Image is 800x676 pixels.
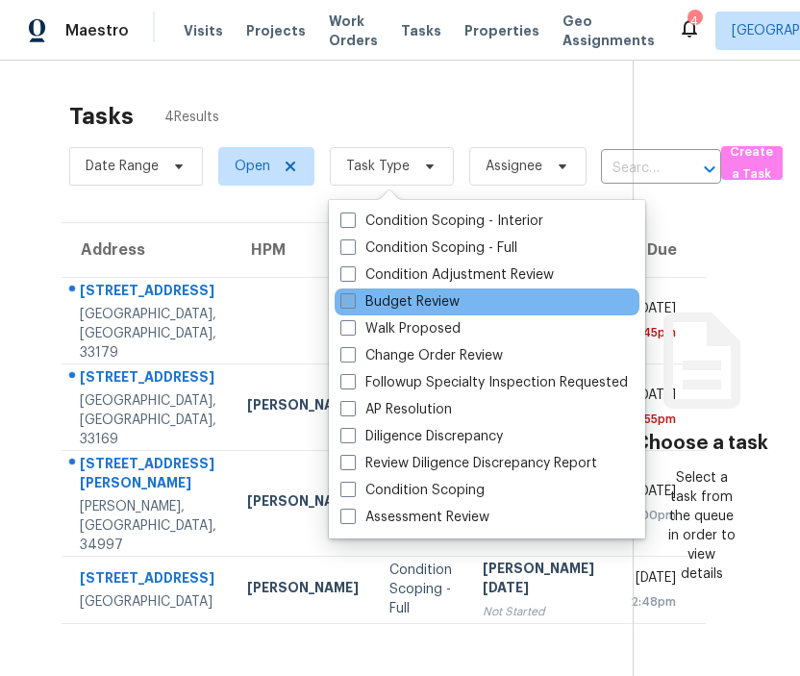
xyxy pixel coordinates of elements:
span: Properties [464,21,539,40]
h2: Tasks [69,107,134,126]
div: 4 [687,12,701,31]
div: Condition Scoping - Full [389,561,452,618]
div: [PERSON_NAME][DATE] [483,559,594,602]
div: [GEOGRAPHIC_DATA], [GEOGRAPHIC_DATA], 33169 [80,391,216,449]
div: Select a task from the queue in order to view details [667,468,735,584]
label: Condition Scoping - Full [340,238,517,258]
button: Open [696,156,723,183]
label: Followup Specialty Inspection Requested [340,373,628,392]
span: Visits [184,21,223,40]
span: Task Type [346,157,410,176]
span: Create a Task [731,141,773,186]
span: Date Range [86,157,159,176]
label: Budget Review [340,292,460,312]
div: [DATE] [625,568,676,592]
span: Assignee [486,157,542,176]
div: [STREET_ADDRESS][PERSON_NAME] [80,454,216,497]
span: Tasks [401,24,441,38]
label: Condition Adjustment Review [340,265,554,285]
button: Create a Task [721,146,783,180]
div: [PERSON_NAME] [247,578,359,602]
label: Walk Proposed [340,319,461,338]
th: Address [62,223,232,277]
span: Open [235,157,270,176]
span: Geo Assignments [562,12,655,50]
label: Condition Scoping [340,481,485,500]
span: Maestro [65,21,129,40]
div: [PERSON_NAME] [247,491,359,515]
div: [STREET_ADDRESS] [80,367,216,391]
div: Not Started [483,602,594,621]
div: [PERSON_NAME], [GEOGRAPHIC_DATA], 34997 [80,497,216,555]
input: Search by address [601,154,667,184]
div: [PERSON_NAME] [247,395,359,419]
div: 2:48pm [625,592,676,612]
label: AP Resolution [340,400,452,419]
span: Projects [246,21,306,40]
label: Condition Scoping - Interior [340,212,543,231]
label: Assessment Review [340,508,489,527]
div: [STREET_ADDRESS] [80,281,216,305]
span: Work Orders [329,12,378,50]
div: [STREET_ADDRESS] [80,568,216,592]
label: Review Diligence Discrepancy Report [340,454,597,473]
label: Diligence Discrepancy [340,427,503,446]
label: Change Order Review [340,346,503,365]
h3: Choose a task [635,434,768,453]
div: [GEOGRAPHIC_DATA] [80,592,216,612]
span: 4 Results [164,108,219,127]
th: HPM [232,223,374,277]
div: [GEOGRAPHIC_DATA], [GEOGRAPHIC_DATA], 33179 [80,305,216,363]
